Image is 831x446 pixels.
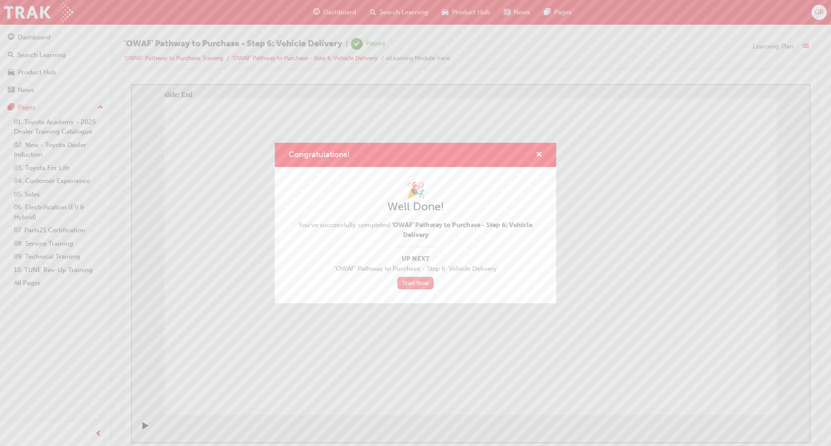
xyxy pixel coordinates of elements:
[4,330,19,359] div: playback controls
[289,254,542,264] span: Up Next
[397,277,434,289] a: Start Now
[289,220,542,240] span: You've successfully completed
[4,337,19,352] button: Play (Ctrl+Alt+P)
[392,221,532,239] span: 'OWAF' Pathway to Purchase - Step 6: Vehicle Delivery
[536,151,542,159] span: cross-icon
[289,264,542,274] span: 'OWAF' Pathway to Purchase - Step 6: Vehicle Delivery
[275,143,556,304] div: Congratulations!
[289,150,350,159] span: Congratulations!
[289,181,542,200] h1: 🎉
[536,150,542,160] button: cross-icon
[289,200,542,214] h2: Well Done!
